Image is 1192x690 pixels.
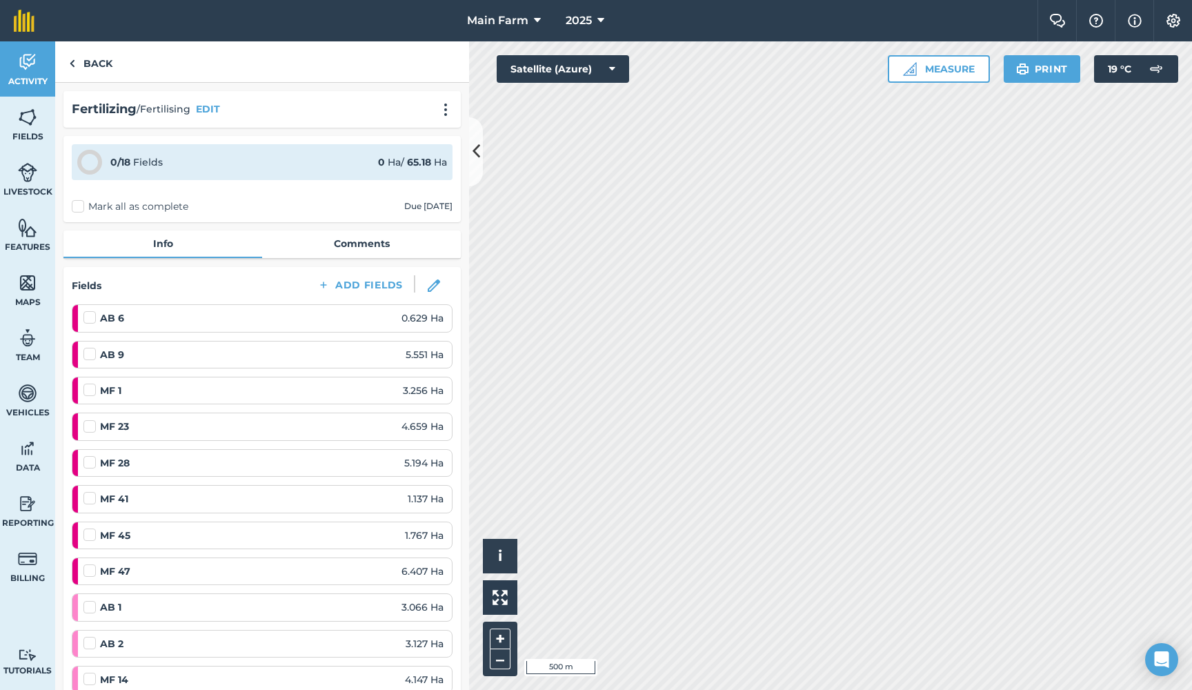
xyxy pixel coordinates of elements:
[1142,55,1170,83] img: svg+xml;base64,PD94bWwgdmVyc2lvbj0iMS4wIiBlbmNvZGluZz0idXRmLTgiPz4KPCEtLSBHZW5lcmF0b3I6IEFkb2JlIE...
[405,528,444,543] span: 1.767 Ha
[100,419,129,434] strong: MF 23
[378,156,385,168] strong: 0
[18,438,37,459] img: svg+xml;base64,PD94bWwgdmVyc2lvbj0iMS4wIiBlbmNvZGluZz0idXRmLTgiPz4KPCEtLSBHZW5lcmF0b3I6IEFkb2JlIE...
[18,549,37,569] img: svg+xml;base64,PD94bWwgdmVyc2lvbj0iMS4wIiBlbmNvZGluZz0idXRmLTgiPz4KPCEtLSBHZW5lcmF0b3I6IEFkb2JlIE...
[404,201,453,212] div: Due [DATE]
[100,491,128,506] strong: MF 41
[72,99,137,119] h2: Fertilizing
[467,12,528,29] span: Main Farm
[72,199,188,214] label: Mark all as complete
[18,162,37,183] img: svg+xml;base64,PD94bWwgdmVyc2lvbj0iMS4wIiBlbmNvZGluZz0idXRmLTgiPz4KPCEtLSBHZW5lcmF0b3I6IEFkb2JlIE...
[1165,14,1182,28] img: A cog icon
[1145,643,1178,676] div: Open Intercom Messenger
[1016,61,1029,77] img: svg+xml;base64,PHN2ZyB4bWxucz0iaHR0cDovL3d3dy53My5vcmcvMjAwMC9zdmciIHdpZHRoPSIxOSIgaGVpZ2h0PSIyNC...
[401,419,444,434] span: 4.659 Ha
[306,275,414,295] button: Add Fields
[100,528,130,543] strong: MF 45
[1088,14,1104,28] img: A question mark icon
[493,590,508,605] img: Four arrows, one pointing top left, one top right, one bottom right and the last bottom left
[483,539,517,573] button: i
[110,155,163,170] div: Fields
[18,107,37,128] img: svg+xml;base64,PHN2ZyB4bWxucz0iaHR0cDovL3d3dy53My5vcmcvMjAwMC9zdmciIHdpZHRoPSI1NiIgaGVpZ2h0PSI2MC...
[566,12,592,29] span: 2025
[404,455,444,471] span: 5.194 Ha
[401,564,444,579] span: 6.407 Ha
[378,155,447,170] div: Ha / Ha
[100,347,124,362] strong: AB 9
[401,600,444,615] span: 3.066 Ha
[1004,55,1081,83] button: Print
[262,230,461,257] a: Comments
[408,491,444,506] span: 1.137 Ha
[18,328,37,348] img: svg+xml;base64,PD94bWwgdmVyc2lvbj0iMS4wIiBlbmNvZGluZz0idXRmLTgiPz4KPCEtLSBHZW5lcmF0b3I6IEFkb2JlIE...
[490,649,510,669] button: –
[137,101,190,117] span: / Fertilising
[100,455,130,471] strong: MF 28
[110,156,130,168] strong: 0 / 18
[18,52,37,72] img: svg+xml;base64,PD94bWwgdmVyc2lvbj0iMS4wIiBlbmNvZGluZz0idXRmLTgiPz4KPCEtLSBHZW5lcmF0b3I6IEFkb2JlIE...
[888,55,990,83] button: Measure
[403,383,444,398] span: 3.256 Ha
[69,55,75,72] img: svg+xml;base64,PHN2ZyB4bWxucz0iaHR0cDovL3d3dy53My5vcmcvMjAwMC9zdmciIHdpZHRoPSI5IiBoZWlnaHQ9IjI0Ii...
[490,629,510,649] button: +
[72,278,101,293] h4: Fields
[1094,55,1178,83] button: 19 °C
[428,279,440,292] img: svg+xml;base64,PHN2ZyB3aWR0aD0iMTgiIGhlaWdodD0iMTgiIHZpZXdCb3g9IjAgMCAxOCAxOCIgZmlsbD0ibm9uZSIgeG...
[100,600,121,615] strong: AB 1
[100,310,124,326] strong: AB 6
[18,649,37,662] img: svg+xml;base64,PD94bWwgdmVyc2lvbj0iMS4wIiBlbmNvZGluZz0idXRmLTgiPz4KPCEtLSBHZW5lcmF0b3I6IEFkb2JlIE...
[55,41,126,82] a: Back
[406,636,444,651] span: 3.127 Ha
[405,672,444,687] span: 4.147 Ha
[401,310,444,326] span: 0.629 Ha
[18,493,37,514] img: svg+xml;base64,PD94bWwgdmVyc2lvbj0iMS4wIiBlbmNvZGluZz0idXRmLTgiPz4KPCEtLSBHZW5lcmF0b3I6IEFkb2JlIE...
[1128,12,1142,29] img: svg+xml;base64,PHN2ZyB4bWxucz0iaHR0cDovL3d3dy53My5vcmcvMjAwMC9zdmciIHdpZHRoPSIxNyIgaGVpZ2h0PSIxNy...
[14,10,34,32] img: fieldmargin Logo
[903,62,917,76] img: Ruler icon
[63,230,262,257] a: Info
[100,383,121,398] strong: MF 1
[497,55,629,83] button: Satellite (Azure)
[100,564,130,579] strong: MF 47
[406,347,444,362] span: 5.551 Ha
[498,547,502,564] span: i
[1049,14,1066,28] img: Two speech bubbles overlapping with the left bubble in the forefront
[18,273,37,293] img: svg+xml;base64,PHN2ZyB4bWxucz0iaHR0cDovL3d3dy53My5vcmcvMjAwMC9zdmciIHdpZHRoPSI1NiIgaGVpZ2h0PSI2MC...
[196,101,220,117] button: EDIT
[18,383,37,404] img: svg+xml;base64,PD94bWwgdmVyc2lvbj0iMS4wIiBlbmNvZGluZz0idXRmLTgiPz4KPCEtLSBHZW5lcmF0b3I6IEFkb2JlIE...
[18,217,37,238] img: svg+xml;base64,PHN2ZyB4bWxucz0iaHR0cDovL3d3dy53My5vcmcvMjAwMC9zdmciIHdpZHRoPSI1NiIgaGVpZ2h0PSI2MC...
[100,672,128,687] strong: MF 14
[1108,55,1131,83] span: 19 ° C
[100,636,123,651] strong: AB 2
[437,103,454,117] img: svg+xml;base64,PHN2ZyB4bWxucz0iaHR0cDovL3d3dy53My5vcmcvMjAwMC9zdmciIHdpZHRoPSIyMCIgaGVpZ2h0PSIyNC...
[407,156,431,168] strong: 65.18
